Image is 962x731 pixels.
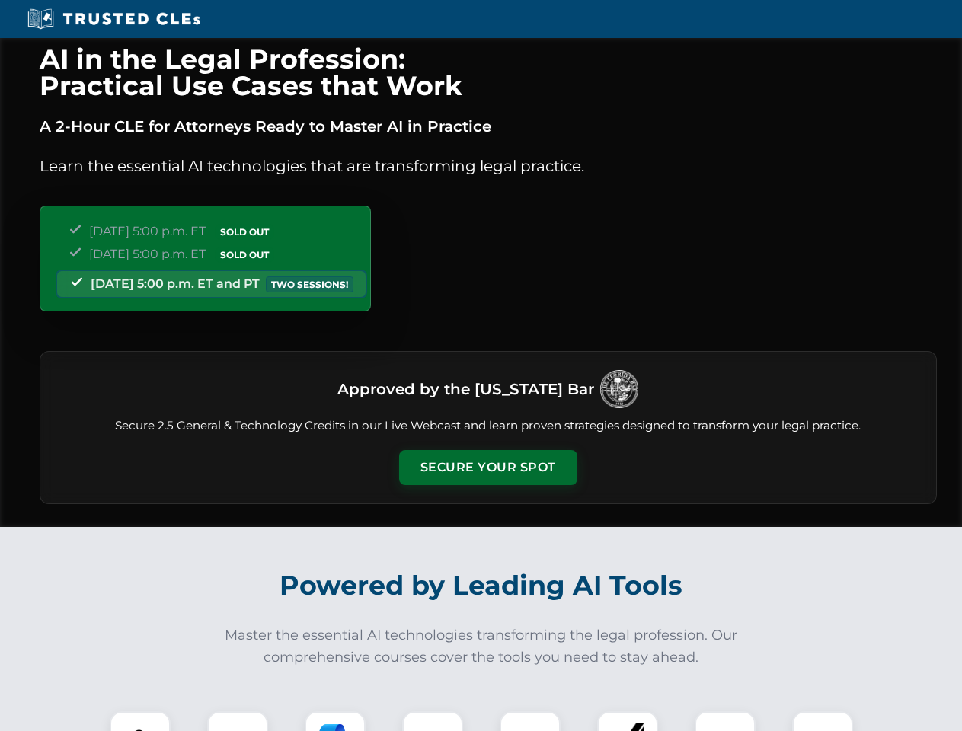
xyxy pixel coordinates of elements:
span: SOLD OUT [215,224,274,240]
span: [DATE] 5:00 p.m. ET [89,224,206,238]
p: Learn the essential AI technologies that are transforming legal practice. [40,154,937,178]
img: Logo [600,370,638,408]
h3: Approved by the [US_STATE] Bar [337,375,594,403]
h1: AI in the Legal Profession: Practical Use Cases that Work [40,46,937,99]
p: A 2-Hour CLE for Attorneys Ready to Master AI in Practice [40,114,937,139]
p: Secure 2.5 General & Technology Credits in our Live Webcast and learn proven strategies designed ... [59,417,918,435]
span: SOLD OUT [215,247,274,263]
h2: Powered by Leading AI Tools [59,559,903,612]
p: Master the essential AI technologies transforming the legal profession. Our comprehensive courses... [215,624,748,669]
img: Trusted CLEs [23,8,205,30]
button: Secure Your Spot [399,450,577,485]
span: [DATE] 5:00 p.m. ET [89,247,206,261]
